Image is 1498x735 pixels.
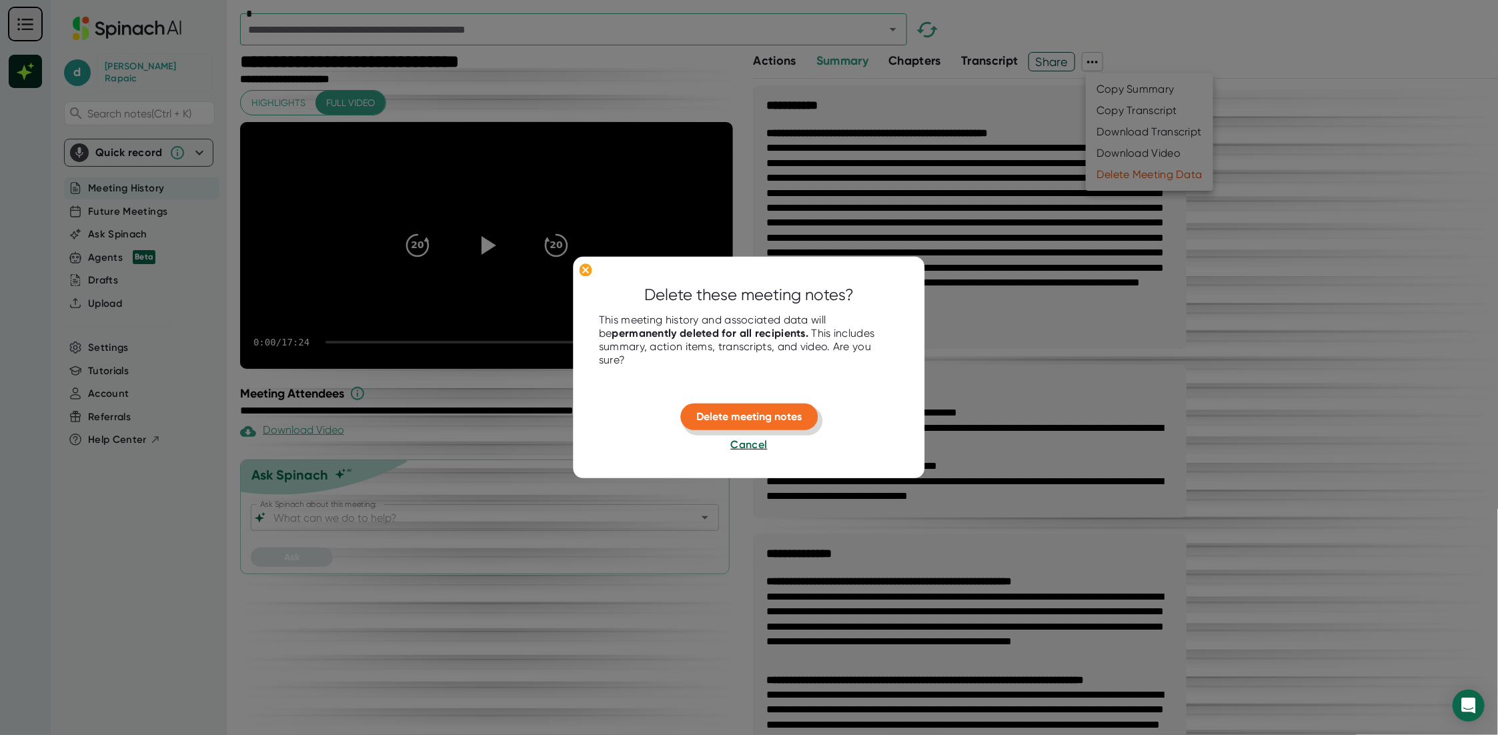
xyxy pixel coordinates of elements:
[612,327,809,339] b: permanently deleted for all recipients.
[599,313,899,367] div: This meeting history and associated data will be This includes summary, action items, transcripts...
[730,437,767,453] button: Cancel
[730,438,767,451] span: Cancel
[680,404,818,430] button: Delete meeting notes
[1453,690,1485,722] div: Open Intercom Messenger
[644,283,854,307] div: Delete these meeting notes?
[696,410,802,423] span: Delete meeting notes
